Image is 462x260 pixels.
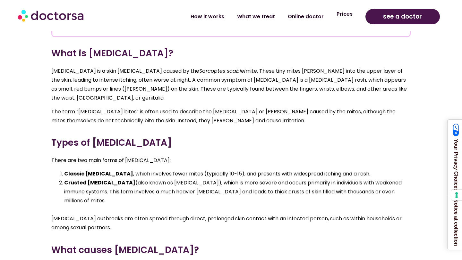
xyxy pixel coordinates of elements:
[51,107,411,125] p: The term “[MEDICAL_DATA] bites” is often used to describe the [MEDICAL_DATA] or [PERSON_NAME] cau...
[64,169,411,178] li: , which involves fewer mites (typically 10-15), and presents with widespread itching and a rash.
[184,9,231,24] a: How it works
[199,67,245,75] em: Sarcoptes scabiei
[51,156,411,165] p: There are two main forms of [MEDICAL_DATA]:
[231,9,281,24] a: What we treat
[365,9,440,24] a: see a doctor
[64,170,133,177] strong: Classic [MEDICAL_DATA]
[51,243,411,257] h3: What causes [MEDICAL_DATA]?
[281,9,330,24] a: Online doctor
[51,47,411,60] h3: What is [MEDICAL_DATA]?
[453,124,459,136] img: California Consumer Privacy Act (CCPA) Opt-Out Icon
[383,12,422,22] span: see a doctor
[51,214,411,232] p: [MEDICAL_DATA] outbreaks are often spread through direct, prolonged skin contact with an infected...
[330,7,359,21] a: Prices
[451,190,462,200] button: Your consent preferences for tracking technologies
[51,67,411,102] p: [MEDICAL_DATA] is a skin [MEDICAL_DATA] caused by the mite. These tiny mites [PERSON_NAME] into t...
[64,178,411,205] li: (also known as [MEDICAL_DATA]), which is more severe and occurs primarily in individuals with wea...
[51,136,411,150] h3: Types of [MEDICAL_DATA]
[122,9,359,24] nav: Menu
[64,179,135,186] strong: Crusted [MEDICAL_DATA]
